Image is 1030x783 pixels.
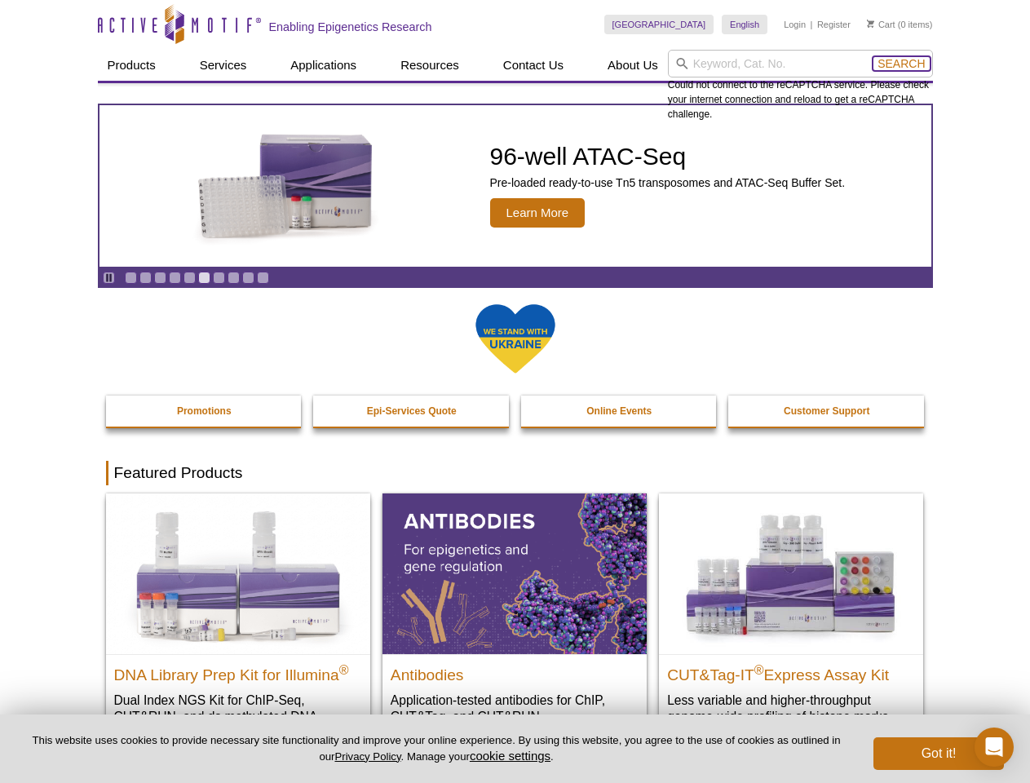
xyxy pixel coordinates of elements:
div: Could not connect to the reCAPTCHA service. Please check your internet connection and reload to g... [668,50,933,122]
a: Go to slide 2 [139,272,152,284]
a: [GEOGRAPHIC_DATA] [604,15,714,34]
a: English [722,15,767,34]
a: Go to slide 6 [198,272,210,284]
input: Keyword, Cat. No. [668,50,933,77]
p: Pre-loaded ready-to-use Tn5 transposomes and ATAC-Seq Buffer Set. [490,175,846,190]
p: Less variable and higher-throughput genome-wide profiling of histone marks​. [667,692,915,725]
a: Resources [391,50,469,81]
img: Active Motif Kit photo [184,125,388,247]
span: Search [877,57,925,70]
button: Search [873,56,930,71]
a: DNA Library Prep Kit for Illumina DNA Library Prep Kit for Illumina® Dual Index NGS Kit for ChIP-... [106,493,370,757]
a: Go to slide 10 [257,272,269,284]
sup: ® [754,662,764,676]
strong: Online Events [586,405,652,417]
button: Got it! [873,737,1004,770]
h2: CUT&Tag-IT Express Assay Kit [667,659,915,683]
h2: Featured Products [106,461,925,485]
a: Applications [281,50,366,81]
a: Go to slide 3 [154,272,166,284]
article: 96-well ATAC-Seq [99,105,931,267]
p: Dual Index NGS Kit for ChIP-Seq, CUT&RUN, and ds methylated DNA assays. [114,692,362,741]
strong: Promotions [177,405,232,417]
sup: ® [339,662,349,676]
li: | [811,15,813,34]
a: Go to slide 1 [125,272,137,284]
a: Go to slide 9 [242,272,254,284]
a: Products [98,50,166,81]
a: Customer Support [728,396,926,427]
h2: Antibodies [391,659,639,683]
a: Login [784,19,806,30]
a: Go to slide 4 [169,272,181,284]
h2: Enabling Epigenetics Research [269,20,432,34]
p: This website uses cookies to provide necessary site functionality and improve your online experie... [26,733,847,764]
a: Contact Us [493,50,573,81]
img: CUT&Tag-IT® Express Assay Kit [659,493,923,653]
img: Your Cart [867,20,874,28]
span: Learn More [490,198,586,228]
a: Active Motif Kit photo 96-well ATAC-Seq Pre-loaded ready-to-use Tn5 transposomes and ATAC-Seq Buf... [99,105,931,267]
div: Open Intercom Messenger [975,728,1014,767]
a: Go to slide 8 [228,272,240,284]
a: Epi-Services Quote [313,396,511,427]
li: (0 items) [867,15,933,34]
a: Privacy Policy [334,750,400,763]
a: Go to slide 7 [213,272,225,284]
strong: Customer Support [784,405,869,417]
p: Application-tested antibodies for ChIP, CUT&Tag, and CUT&RUN. [391,692,639,725]
a: All Antibodies Antibodies Application-tested antibodies for ChIP, CUT&Tag, and CUT&RUN. [382,493,647,741]
button: cookie settings [470,749,550,763]
a: Register [817,19,851,30]
img: We Stand With Ukraine [475,303,556,375]
img: DNA Library Prep Kit for Illumina [106,493,370,653]
a: Cart [867,19,895,30]
a: Services [190,50,257,81]
strong: Epi-Services Quote [367,405,457,417]
a: Toggle autoplay [103,272,115,284]
a: About Us [598,50,668,81]
h2: 96-well ATAC-Seq [490,144,846,169]
a: Go to slide 5 [183,272,196,284]
img: All Antibodies [382,493,647,653]
a: CUT&Tag-IT® Express Assay Kit CUT&Tag-IT®Express Assay Kit Less variable and higher-throughput ge... [659,493,923,741]
a: Promotions [106,396,303,427]
h2: DNA Library Prep Kit for Illumina [114,659,362,683]
a: Online Events [521,396,718,427]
